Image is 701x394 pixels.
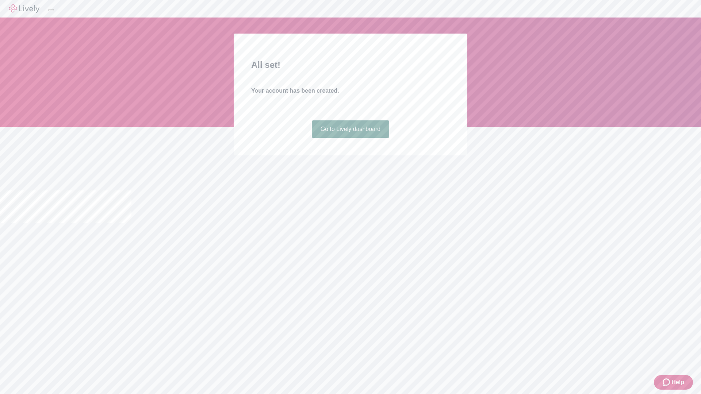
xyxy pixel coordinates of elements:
[312,120,390,138] a: Go to Lively dashboard
[663,378,671,387] svg: Zendesk support icon
[654,375,693,390] button: Zendesk support iconHelp
[9,4,39,13] img: Lively
[251,86,450,95] h4: Your account has been created.
[671,378,684,387] span: Help
[48,9,54,11] button: Log out
[251,58,450,72] h2: All set!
